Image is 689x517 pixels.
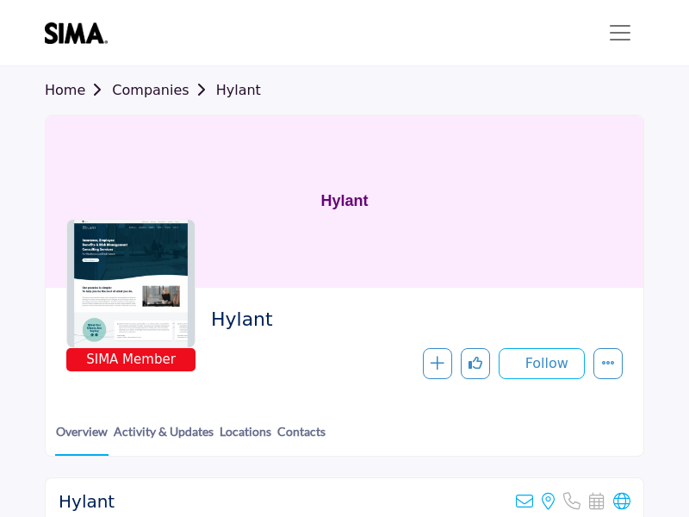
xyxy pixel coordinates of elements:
a: Locations [219,422,272,454]
a: Companies [112,82,215,98]
h2: Hylant [211,308,614,331]
span: SIMA Member [70,350,192,370]
a: Activity & Updates [113,422,214,454]
button: Toggle navigation [596,16,644,50]
img: site Logo [45,22,116,44]
a: Hylant [216,82,261,98]
a: Contacts [276,422,326,454]
button: Follow [499,348,585,379]
a: Overview [55,422,109,456]
a: Home [45,82,112,98]
button: Like [461,348,490,379]
h2: Hylant [59,491,115,512]
h1: Hylant [320,115,368,288]
button: More details [593,348,623,379]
